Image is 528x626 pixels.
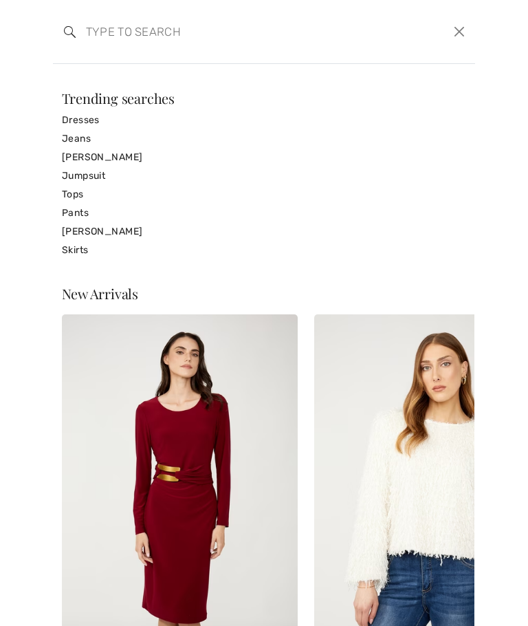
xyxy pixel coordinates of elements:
[62,185,467,204] a: Tops
[62,111,467,129] a: Dresses
[76,11,365,52] input: TYPE TO SEARCH
[64,26,76,38] img: search the website
[450,21,470,42] button: Close
[62,148,467,166] a: [PERSON_NAME]
[62,222,467,241] a: [PERSON_NAME]
[62,166,467,185] a: Jumpsuit
[62,129,467,148] a: Jeans
[62,241,467,259] a: Skirts
[62,204,467,222] a: Pants
[62,284,138,303] span: New Arrivals
[62,91,467,105] div: Trending searches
